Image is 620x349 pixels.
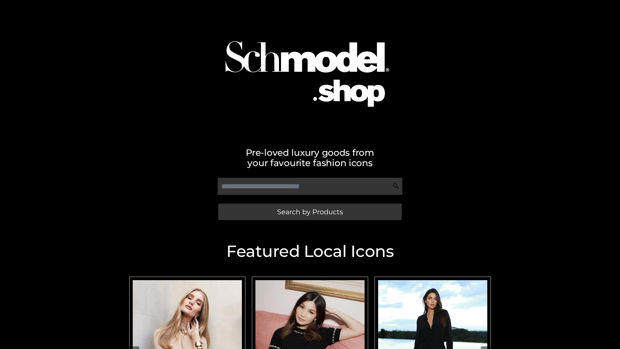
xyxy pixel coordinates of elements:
h2: Pre-loved luxury goods from your favourite fashion icons [126,147,494,168]
h2: Featured Local Icons​ [126,243,494,259]
a: Search by Products [218,204,402,220]
span: Search by Products [277,208,343,215]
img: Search Icon [393,183,399,189]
